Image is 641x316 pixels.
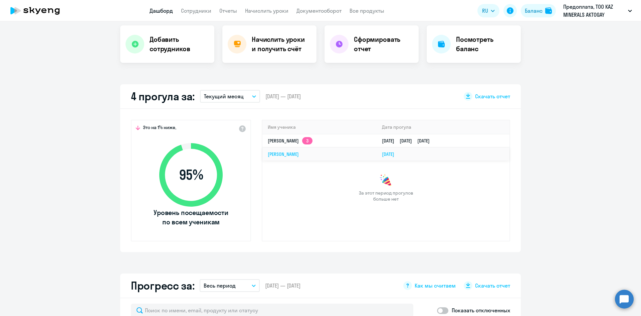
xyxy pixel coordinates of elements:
a: [PERSON_NAME]3 [268,138,312,144]
span: Уровень посещаемости по всем ученикам [153,208,229,227]
h2: Прогресс за: [131,279,194,292]
span: Как мы считаем [415,282,456,289]
div: Баланс [525,7,543,15]
button: Балансbalance [521,4,556,17]
a: [DATE] [382,151,400,157]
a: Документооборот [296,7,342,14]
p: Весь период [204,282,236,290]
p: Текущий месяц [204,92,244,100]
th: Дата прогула [377,120,509,134]
span: 95 % [153,167,229,183]
th: Имя ученика [262,120,377,134]
span: RU [482,7,488,15]
a: Сотрудники [181,7,211,14]
a: Отчеты [219,7,237,14]
button: Текущий месяц [200,90,260,103]
p: Предоплата, ТОО KAZ MINERALS AKTOGAY [563,3,625,19]
span: За этот период прогулов больше нет [358,190,414,202]
img: congrats [379,174,393,187]
a: [DATE][DATE][DATE] [382,138,435,144]
p: Показать отключенных [452,306,510,314]
app-skyeng-badge: 3 [302,137,312,144]
h4: Начислить уроки и получить счёт [252,35,310,54]
h4: Добавить сотрудников [150,35,209,54]
a: [PERSON_NAME] [268,151,299,157]
a: Начислить уроки [245,7,288,14]
span: Скачать отчет [475,93,510,100]
h4: Сформировать отчет [354,35,413,54]
button: Весь период [200,279,260,292]
a: Все продукты [350,7,384,14]
img: balance [545,7,552,14]
span: Скачать отчет [475,282,510,289]
h2: 4 прогула за: [131,90,195,103]
span: [DATE] — [DATE] [265,282,300,289]
a: Дашборд [150,7,173,14]
h4: Посмотреть баланс [456,35,515,54]
span: [DATE] — [DATE] [265,93,301,100]
button: Предоплата, ТОО KAZ MINERALS AKTOGAY [560,3,635,19]
span: Это на 1% ниже, [143,124,176,132]
button: RU [477,4,499,17]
